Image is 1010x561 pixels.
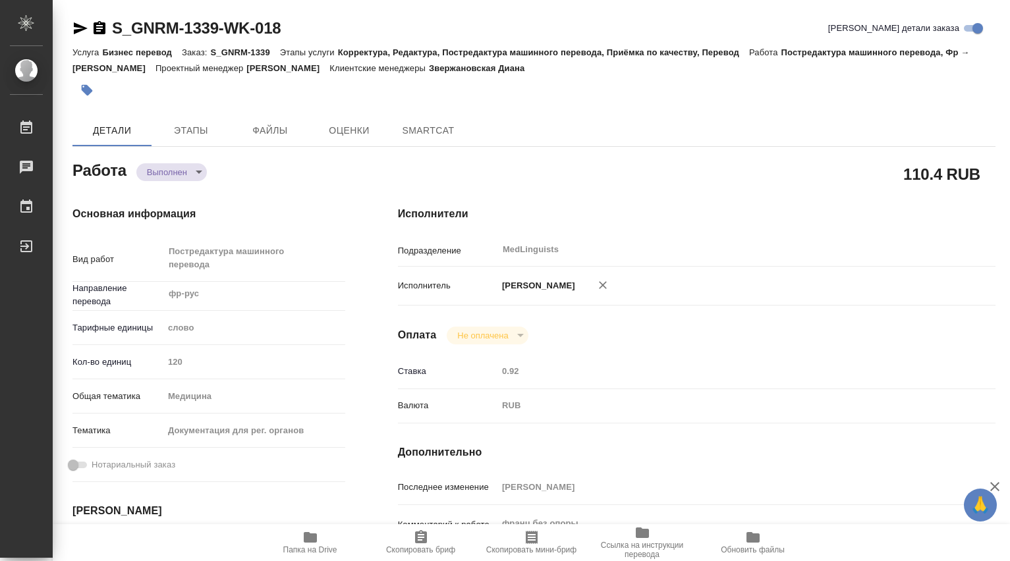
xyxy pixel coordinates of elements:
span: Этапы [159,122,223,139]
button: Ссылка на инструкции перевода [587,524,698,561]
p: Ставка [398,365,497,378]
h2: 110.4 RUB [903,163,980,185]
div: Медицина [163,385,345,408]
div: Выполнен [447,327,528,344]
p: Этапы услуги [280,47,338,57]
button: Скопировать мини-бриф [476,524,587,561]
p: Подразделение [398,244,497,257]
p: Тарифные единицы [72,321,163,334]
p: S_GNRM-1339 [210,47,279,57]
span: Нотариальный заказ [92,458,175,471]
button: Добавить тэг [72,76,101,105]
p: Услуга [72,47,102,57]
p: [PERSON_NAME] [497,279,575,292]
div: слово [163,317,345,339]
p: Звержановская Диана [429,63,534,73]
p: Тематика [72,424,163,437]
p: Клиентские менеджеры [329,63,429,73]
button: Выполнен [143,167,191,178]
button: 🙏 [964,489,997,521]
p: Последнее изменение [398,481,497,494]
button: Скопировать ссылку [92,20,107,36]
h4: Оплата [398,327,437,343]
p: Направление перевода [72,282,163,308]
input: Пустое поле [497,361,945,381]
span: 🙏 [969,491,992,519]
button: Скопировать бриф [366,524,476,561]
span: Скопировать мини-бриф [486,545,576,554]
p: [PERSON_NAME] [246,63,329,73]
button: Обновить файлы [698,524,808,561]
p: Проектный менеджер [155,63,246,73]
span: Детали [80,122,144,139]
p: Валюта [398,399,497,412]
textarea: франц без опоры [497,512,945,535]
button: Папка на Drive [255,524,366,561]
h2: Работа [72,157,126,181]
button: Скопировать ссылку для ЯМессенджера [72,20,88,36]
span: Обновить файлы [721,545,785,554]
p: Комментарий к работе [398,518,497,531]
p: Исполнитель [398,279,497,292]
p: Общая тематика [72,390,163,403]
div: Выполнен [136,163,207,181]
p: Кол-во единиц [72,356,163,369]
span: Папка на Drive [283,545,337,554]
span: Скопировать бриф [386,545,455,554]
span: [PERSON_NAME] детали заказа [828,22,959,35]
h4: [PERSON_NAME] [72,503,345,519]
button: Не оплачена [453,330,512,341]
div: Документация для рег. органов [163,419,345,442]
p: Работа [749,47,781,57]
span: Оценки [318,122,381,139]
div: RUB [497,394,945,417]
button: Удалить исполнителя [588,271,617,300]
h4: Исполнители [398,206,996,222]
h4: Основная информация [72,206,345,222]
p: Заказ: [182,47,210,57]
h4: Дополнительно [398,444,996,460]
span: Ссылка на инструкции перевода [595,541,690,559]
p: Бизнес перевод [102,47,182,57]
a: S_GNRM-1339-WK-018 [112,19,281,37]
span: SmartCat [397,122,460,139]
p: Вид работ [72,253,163,266]
span: Файлы [238,122,302,139]
input: Пустое поле [497,477,945,496]
p: Корректура, Редактура, Постредактура машинного перевода, Приёмка по качеству, Перевод [338,47,749,57]
input: Пустое поле [163,352,345,371]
